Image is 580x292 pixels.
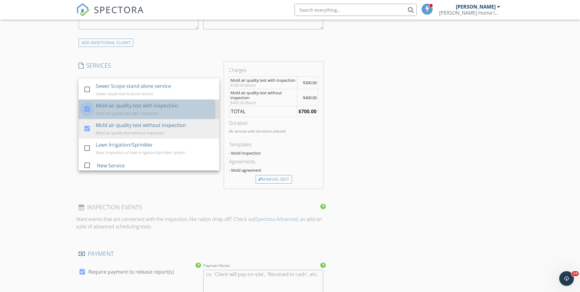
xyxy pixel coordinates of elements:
div: Mold air quality test with inspection [96,111,158,116]
p: Want events that are connected with the inspection, like radon drop-off? Check out , an add-on su... [76,215,326,230]
div: Charges [229,66,318,74]
h4: SERVICES [79,62,219,69]
label: Require payment to release report(s) [88,269,174,275]
div: [PERSON_NAME] [456,4,496,10]
div: Templates [229,141,318,148]
div: $300.00 (Base) [231,83,296,88]
span: $300.00 [303,80,317,85]
div: Agreements [229,158,318,165]
div: Mold air quality test with inspection [96,102,178,109]
iframe: Intercom live chat [559,271,574,286]
div: Sewer Scope stand alone service [96,82,171,90]
div: Mold air quality test without inspection [96,130,164,135]
div: Mold air quality test with inspection [231,78,296,83]
div: $400.00 (Base) [231,100,296,105]
div: Higgins Home Inspection [439,10,500,16]
a: Spectora Advanced [255,216,298,223]
div: New Service [97,162,124,169]
h4: PAYMENT [79,250,323,258]
div: Sewer scope stand alone service [96,91,153,96]
td: TOTAL [229,106,297,117]
strong: $700.00 [298,108,316,115]
div: Lawn Irrigation/Sprinkler [96,141,153,148]
div: Mold air quality test without inspection [96,122,186,129]
a: SPECTORA [76,8,144,21]
span: 10 [572,271,579,276]
input: Search everything... [294,4,417,16]
div: ADD ADDITIONAL client [79,39,134,47]
div: Duration [229,119,318,127]
span: $400.00 [303,95,317,100]
img: The Best Home Inspection Software - Spectora [76,3,90,17]
div: - Mold agreement [229,168,318,173]
span: SPECTORA [94,3,144,16]
div: Basic inspection of lawn irrigation/sprinkler system [96,150,185,155]
h4: INSPECTION EVENTS [79,203,323,211]
div: Mold air quality test without inspection [231,90,296,100]
p: No services with durations selected [229,129,318,134]
div: - Mold Inspection [229,151,318,155]
div: Manual Edit [256,175,292,184]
